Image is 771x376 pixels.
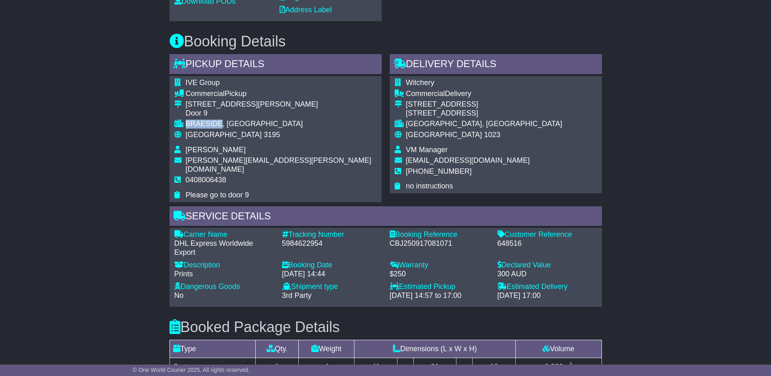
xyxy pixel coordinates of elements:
[280,6,332,14] a: Address Label
[406,90,563,98] div: Delivery
[515,340,602,358] td: Volume
[174,282,274,291] div: Dangerous Goods
[406,90,445,98] span: Commercial
[497,230,597,239] div: Customer Reference
[390,54,602,76] div: Delivery Details
[299,340,354,358] td: Weight
[282,261,382,270] div: Booking Date
[354,358,397,376] td: 41
[497,261,597,270] div: Declared Value
[186,176,226,184] span: 0408006438
[256,358,299,376] td: 1
[282,282,382,291] div: Shipment type
[406,167,472,175] span: [PHONE_NUMBER]
[456,358,472,376] td: x
[472,358,515,376] td: 16
[186,79,220,87] span: IVE Group
[169,33,602,50] h3: Booking Details
[169,340,256,358] td: Type
[186,156,371,173] span: [PERSON_NAME][EMAIL_ADDRESS][PERSON_NAME][DOMAIN_NAME]
[299,358,354,376] td: 4
[282,270,382,279] div: [DATE] 14:44
[406,182,453,190] span: no instructions
[484,131,500,139] span: 1023
[406,79,434,87] span: Witchery
[390,270,489,279] div: $250
[390,230,489,239] div: Booking Reference
[169,54,382,76] div: Pickup Details
[186,146,246,154] span: [PERSON_NAME]
[390,282,489,291] div: Estimated Pickup
[174,239,274,257] div: DHL Express Worldwide Export
[397,358,413,376] td: x
[169,319,602,335] h3: Booked Package Details
[186,90,377,98] div: Pickup
[354,340,515,358] td: Dimensions (L x W x H)
[174,270,274,279] div: Prints
[186,131,262,139] span: [GEOGRAPHIC_DATA]
[169,358,256,376] td: Carton
[569,361,572,367] sup: 3
[186,120,377,129] div: BRAESIDE, [GEOGRAPHIC_DATA]
[390,291,489,300] div: [DATE] 14:57 to 17:00
[174,291,184,299] span: No
[186,90,225,98] span: Commercial
[264,131,280,139] span: 3195
[497,270,597,279] div: 300 AUD
[390,239,489,248] div: CBJ250917081071
[497,282,597,291] div: Estimated Delivery
[390,261,489,270] div: Warranty
[169,206,602,228] div: Service Details
[186,109,377,118] div: Door 9
[282,230,382,239] div: Tracking Number
[413,358,456,376] td: 31
[186,100,377,109] div: [STREET_ADDRESS][PERSON_NAME]
[132,367,250,373] span: © One World Courier 2025. All rights reserved.
[406,120,563,129] div: [GEOGRAPHIC_DATA], [GEOGRAPHIC_DATA]
[406,109,563,118] div: [STREET_ADDRESS]
[282,239,382,248] div: 5984622954
[256,340,299,358] td: Qty.
[497,291,597,300] div: [DATE] 17:00
[406,146,448,154] span: VM Manager
[282,291,312,299] span: 3rd Party
[515,358,602,376] td: m
[545,363,563,371] span: 0.020
[186,191,249,199] span: Please go to door 9
[406,100,563,109] div: [STREET_ADDRESS]
[497,239,597,248] div: 648516
[174,230,274,239] div: Carrier Name
[406,156,530,164] span: [EMAIL_ADDRESS][DOMAIN_NAME]
[406,131,482,139] span: [GEOGRAPHIC_DATA]
[174,261,274,270] div: Description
